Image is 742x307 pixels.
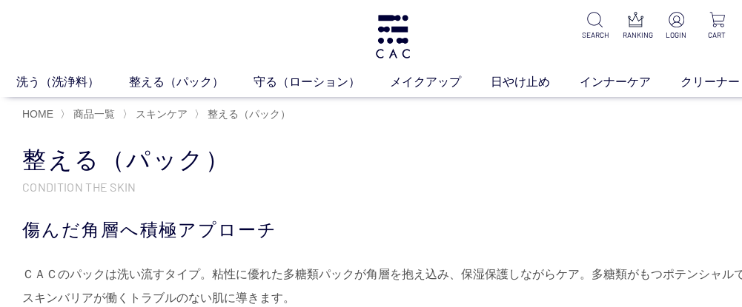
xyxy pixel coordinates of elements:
a: 洗う（洗浄料） [16,73,129,91]
a: CART [704,12,730,41]
p: CART [704,30,730,41]
span: 整える（パック） [208,108,291,120]
li: 〉 [60,107,119,121]
img: logo [374,15,412,58]
a: インナーケア [580,73,680,91]
a: メイクアップ [390,73,491,91]
a: 商品一覧 [70,108,115,120]
span: スキンケア [136,108,188,120]
a: 日やけ止め [491,73,580,91]
a: 整える（パック） [129,73,254,91]
p: LOGIN [663,30,689,41]
a: RANKING [623,12,649,41]
a: 整える（パック） [205,108,291,120]
li: 〉 [194,107,294,121]
p: RANKING [623,30,649,41]
p: SEARCH [582,30,608,41]
a: 守る（ローション） [254,73,390,91]
a: SEARCH [582,12,608,41]
a: HOME [22,108,53,120]
a: スキンケア [133,108,188,120]
a: LOGIN [663,12,689,41]
span: 商品一覧 [73,108,115,120]
li: 〉 [122,107,191,121]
